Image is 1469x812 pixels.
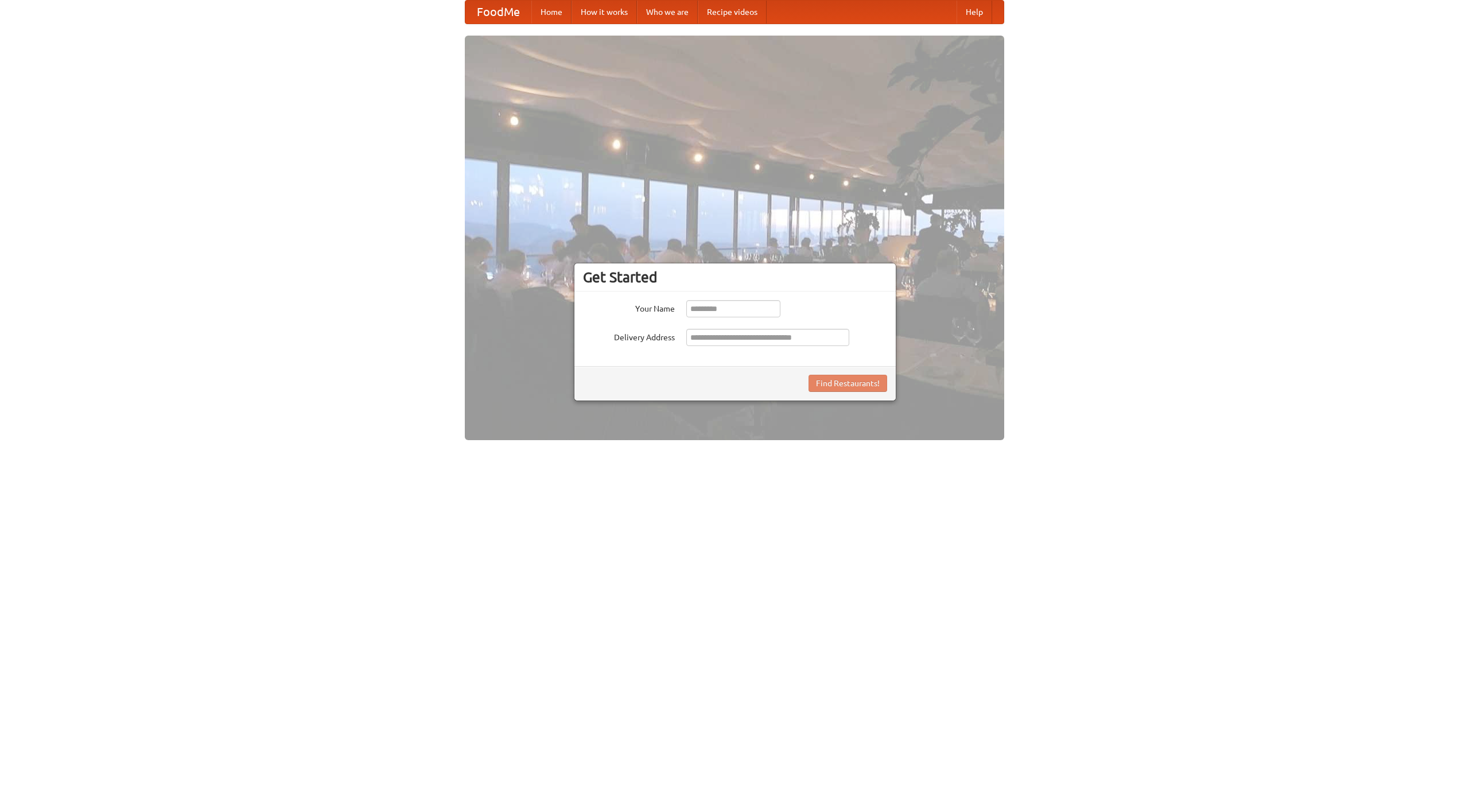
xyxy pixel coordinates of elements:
button: Find Restaurants! [809,375,887,392]
a: Recipe videos [698,1,767,24]
a: How it works [572,1,637,24]
a: Home [531,1,572,24]
label: Delivery Address [583,329,675,343]
a: FoodMe [465,1,531,24]
a: Help [957,1,992,24]
label: Your Name [583,300,675,314]
a: Who we are [637,1,698,24]
h3: Get Started [583,269,887,286]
